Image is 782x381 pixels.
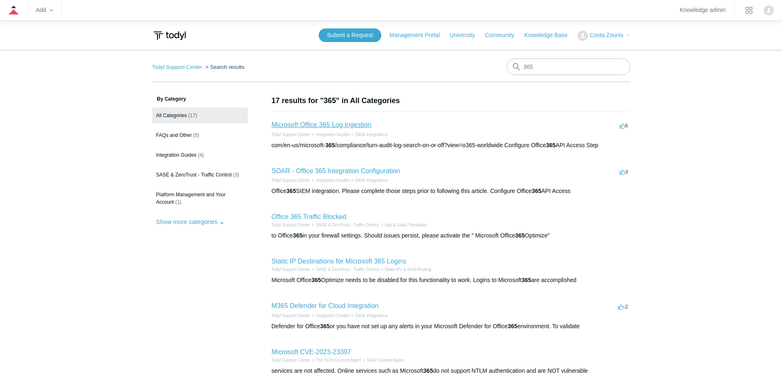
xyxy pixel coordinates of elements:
a: Todyl Support Center [272,313,310,318]
span: (4) [198,152,204,158]
a: The SGN Connect Agent [316,358,361,362]
em: 365 [532,188,541,194]
span: Costa Zounis [589,32,623,38]
li: SASE & ZeroTrust - Traffic Control [310,266,379,273]
li: Integration Guides [310,313,350,319]
span: -2 [618,303,628,310]
div: Microsoft Office Optimize needs to be disabled for this functionality to work. Logins to Microsof... [272,276,630,285]
a: App & SaaS Templates [385,223,427,227]
a: Todyl Support Center [272,132,310,137]
li: Todyl Support Center [272,266,310,273]
a: Todyl Support Center [272,358,310,362]
em: 365 [521,277,531,283]
button: Costa Zounis [578,31,630,41]
li: Integration Guides [310,132,350,138]
li: SASE & ZeroTrust - Traffic Control [310,222,379,228]
em: 365 [325,142,335,148]
div: com/en-us/microsoft- /compliance/turn-audit-log-search-on-or-off?view=o365-worldwide Configure Of... [272,141,630,150]
a: SASE & ZeroTrust - Traffic Control [316,223,379,227]
img: Todyl Support Center Help Center home page [152,28,187,43]
a: SIEM Integrations [355,178,388,183]
li: SIEM Integrations [350,132,388,138]
div: to Office in your firewall settings. Should issues persist, please activate the " Microsoft Offic... [272,231,630,240]
a: University [450,31,483,40]
em: 365 [423,367,433,374]
span: SASE & ZeroTrust - Traffic Control [156,172,232,178]
span: (3) [233,172,239,178]
li: Todyl Support Center [272,132,310,138]
span: Platform Management and Your Account [156,192,226,205]
button: Show more categories [152,214,229,229]
a: SOAR - Office 365 Integration Configuration [272,167,400,174]
a: SASE & ZeroTrust - Traffic Control [316,267,379,272]
h1: 17 results for "365" in All Categories [272,95,630,106]
li: App & SaaS Templates [379,222,427,228]
li: Todyl Support Center [272,313,310,319]
span: (1) [175,199,181,205]
a: Microsoft Office 365 Log Ingestion [272,121,372,128]
div: Defender for Office or you have not set up any alerts in your Microsoft Defender for Office envir... [272,322,630,331]
zd-hc-trigger: Click your profile icon to open the profile menu [764,5,774,15]
li: SIEM Integrations [350,177,388,183]
li: The SGN Connect Agent [310,357,361,363]
li: Integration Guides [310,177,350,183]
a: SGN Connect Agent [367,358,404,362]
em: 365 [546,142,555,148]
li: Search results [204,64,244,70]
div: services are not affected. Online services such as Microsoft do not support NTLM authentication a... [272,367,630,375]
em: 365 [293,232,302,239]
em: 365 [320,323,330,329]
span: All Categories [156,113,187,118]
span: (17) [188,113,197,118]
li: Todyl Support Center [272,177,310,183]
input: Search [507,59,630,75]
a: Microsoft CVE-2023-23397 [272,348,351,355]
a: Static IPs & SGN Routing [385,267,431,272]
div: Office SIEM integration. Please complete those steps prior to following this article. Configure O... [272,187,630,195]
a: M365 Defender for Cloud Integration [272,302,379,309]
li: Todyl Support Center [152,64,204,70]
em: 365 [312,277,321,283]
a: Integration Guides [316,178,350,183]
span: Integration Guides [156,152,197,158]
a: Platform Management and Your Account (1) [152,187,248,210]
a: Static IP Destinations for Microsoft 365 Logins [272,258,406,265]
em: 365 [286,188,296,194]
span: 6 [620,122,628,129]
zd-hc-trigger: Add [36,8,53,12]
a: Submit a Request [319,28,381,42]
a: Knowledge admin [680,8,726,12]
a: Todyl Support Center [152,64,202,70]
li: Todyl Support Center [272,357,310,363]
img: user avatar [764,5,774,15]
a: SASE & ZeroTrust - Traffic Control (3) [152,167,248,183]
li: SGN Connect Agent [361,357,404,363]
em: 365 [508,323,517,329]
li: Todyl Support Center [272,222,310,228]
li: SIEM Integrations [350,313,388,319]
span: FAQs and Other [156,132,192,138]
a: Todyl Support Center [272,267,310,272]
a: Integration Guides (4) [152,147,248,163]
a: SIEM Integrations [355,132,388,137]
a: Integration Guides [316,313,350,318]
a: Community [485,31,523,40]
a: Todyl Support Center [272,223,310,227]
span: (5) [193,132,200,138]
a: Management Portal [390,31,448,40]
a: SIEM Integrations [355,313,388,318]
span: 3 [620,169,628,175]
em: 365 [515,232,525,239]
a: Todyl Support Center [272,178,310,183]
a: All Categories (17) [152,108,248,123]
a: Knowledge Base [524,31,576,40]
a: Integration Guides [316,132,350,137]
a: FAQs and Other (5) [152,127,248,143]
a: Office 365 Traffic Blocked [272,213,347,220]
h3: By Category [152,95,248,103]
li: Static IPs & SGN Routing [379,266,431,273]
